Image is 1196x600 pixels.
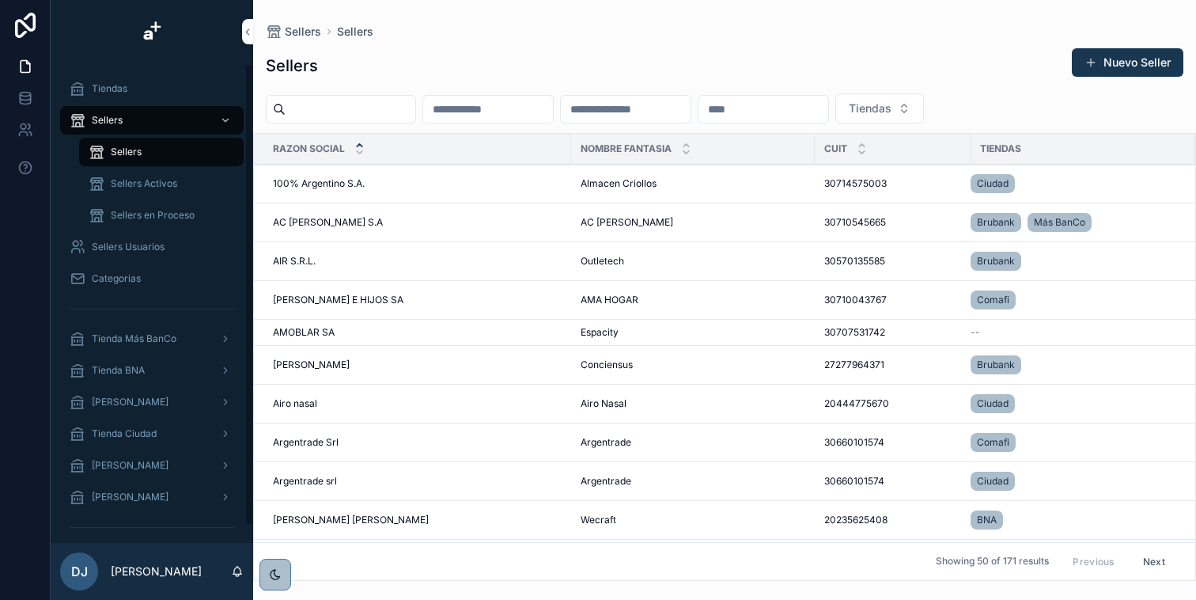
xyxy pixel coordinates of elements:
[977,514,997,526] span: BNA
[581,326,805,339] a: Espacity
[111,177,177,190] span: Sellers Activos
[337,24,373,40] a: Sellers
[980,142,1021,155] span: Tiendas
[977,216,1015,229] span: Brubank
[60,325,244,353] a: Tienda Más BanCo
[581,359,633,371] span: Conciensus
[92,332,176,345] span: Tienda Más BanCo
[581,514,616,526] span: Wecraft
[273,294,403,306] span: [PERSON_NAME] E HIJOS SA
[971,213,1021,232] a: Brubank
[581,436,631,449] span: Argentrade
[581,255,805,268] a: Outletech
[273,255,562,268] a: AIR S.R.L.
[977,294,1009,306] span: Comafi
[581,294,805,306] a: AMA HOGAR
[60,420,244,448] a: Tienda Ciudad
[971,355,1021,374] a: Brubank
[111,146,142,158] span: Sellers
[971,174,1015,193] a: Ciudad
[581,514,805,526] a: Wecraft
[60,74,244,103] a: Tiendas
[824,294,887,306] span: 30710043767
[273,359,350,371] span: [PERSON_NAME]
[92,272,141,285] span: Categorias
[1028,213,1092,232] a: Más BanCo
[92,427,157,440] span: Tienda Ciudad
[971,291,1016,309] a: Comafi
[273,216,383,229] span: AC [PERSON_NAME] S.A
[71,562,88,581] span: DJ
[273,326,335,339] span: AMOBLAR SA
[60,264,244,293] a: Categorias
[273,177,365,190] span: 100% Argentino S.A.
[581,294,638,306] span: AMA HOGAR
[977,177,1009,190] span: Ciudad
[79,201,244,230] a: Sellers en Proceso
[273,436,562,449] a: Argentrade Srl
[581,475,805,488] a: Argentrade
[581,326,619,339] span: Espacity
[971,249,1176,274] a: Brubank
[266,55,318,77] h1: Sellers
[824,359,884,371] span: 27277964371
[273,216,562,229] a: AC [PERSON_NAME] S.A
[824,294,961,306] a: 30710043767
[849,101,891,116] span: Tiendas
[581,142,672,155] span: Nombre Fantasia
[971,433,1016,452] a: Comafi
[581,397,805,410] a: Airo Nasal
[581,255,624,268] span: Outletech
[285,24,321,40] span: Sellers
[971,391,1176,416] a: Ciudad
[92,396,168,408] span: [PERSON_NAME]
[273,359,562,371] a: [PERSON_NAME]
[139,19,165,44] img: App logo
[92,364,145,377] span: Tienda BNA
[824,475,961,488] a: 30660101574
[581,216,805,229] a: AC [PERSON_NAME]
[977,255,1015,268] span: Brubank
[971,326,980,339] span: --
[971,507,1176,533] a: BNA
[971,171,1176,196] a: Ciudad
[79,138,244,166] a: Sellers
[977,475,1009,488] span: Ciudad
[977,359,1015,371] span: Brubank
[581,359,805,371] a: Conciensus
[581,475,631,488] span: Argentrade
[273,475,562,488] a: Argentrade srl
[971,472,1015,491] a: Ciudad
[971,352,1176,378] a: Brubank
[92,241,165,253] span: Sellers Usuarios
[824,436,884,449] span: 30660101574
[1034,216,1085,229] span: Más BanCo
[92,114,123,127] span: Sellers
[824,255,961,268] a: 30570135585
[92,491,168,503] span: [PERSON_NAME]
[824,514,888,526] span: 20235625408
[971,252,1021,271] a: Brubank
[971,210,1176,235] a: BrubankMás BanCo
[824,326,961,339] a: 30707531742
[971,469,1176,494] a: Ciudad
[1132,549,1176,574] button: Next
[581,177,657,190] span: Almacen Criollos
[60,356,244,385] a: Tienda BNA
[581,397,626,410] span: Airo Nasal
[936,556,1049,568] span: Showing 50 of 171 results
[581,216,673,229] span: AC [PERSON_NAME]
[824,514,961,526] a: 20235625408
[273,177,562,190] a: 100% Argentino S.A.
[60,106,244,135] a: Sellers
[971,287,1176,313] a: Comafi
[60,483,244,511] a: [PERSON_NAME]
[92,82,127,95] span: Tiendas
[111,564,202,579] p: [PERSON_NAME]
[971,326,1176,339] a: --
[824,177,961,190] a: 30714575003
[273,397,317,410] span: Airo nasal
[1072,48,1183,77] a: Nuevo Seller
[824,436,961,449] a: 30660101574
[824,216,961,229] a: 30710545665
